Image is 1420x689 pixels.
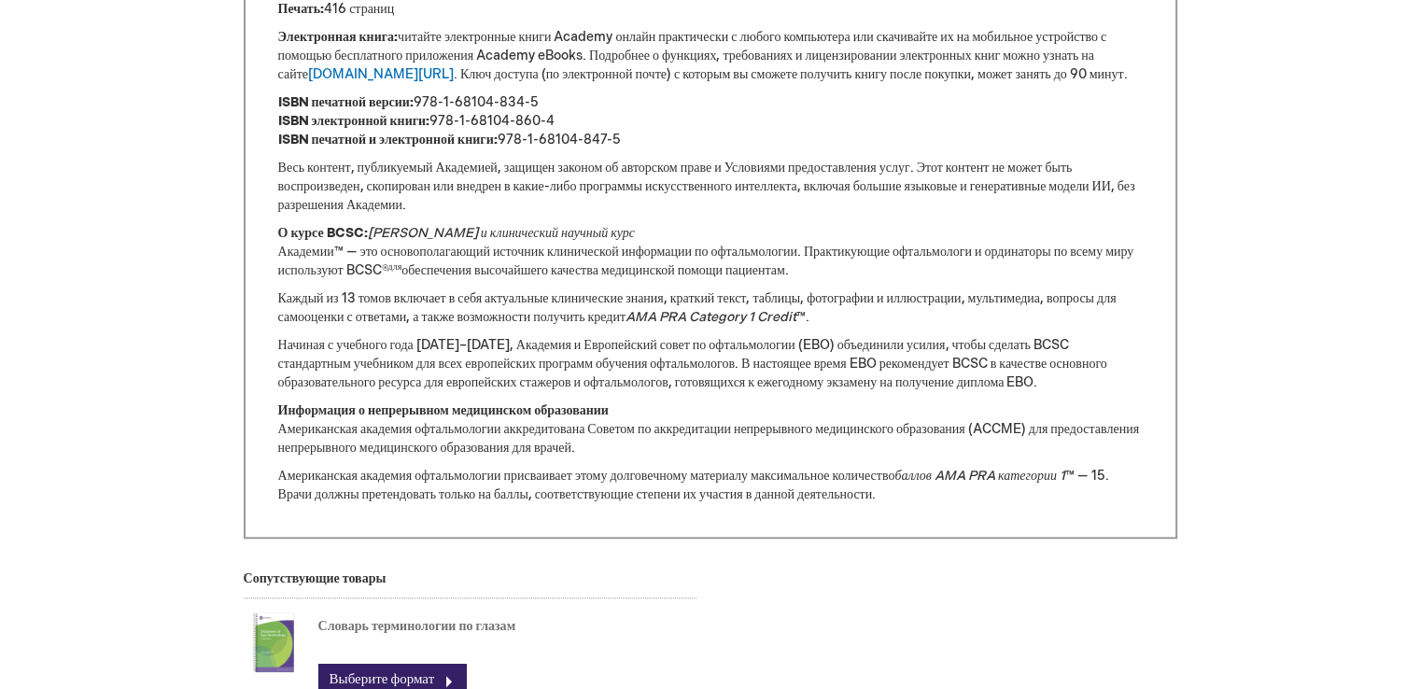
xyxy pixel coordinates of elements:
[429,113,555,129] font: 978-1-68104-860-4
[278,337,1107,390] font: Начиная с учебного года [DATE]–[DATE], Академия и Европейский совет по офтальмологии (EBO) объеди...
[278,132,498,148] font: ISBN печатной и электронной книги:
[330,670,435,688] font: Выберите формат
[278,402,609,418] font: Информация о непрерывном медицинском образовании
[626,309,796,325] font: AMA PRA Category 1 Credit
[278,421,1139,456] font: Американская академия офтальмологии аккредитована Советом по аккредитации непрерывного медицинско...
[244,570,387,586] font: Сопутствующие товары
[278,29,1107,82] font: читайте электронные книги Academy онлайн практически с любого компьютера или скачивайте их на моб...
[278,290,1117,325] font: Каждый из 13 томов включает в себя актуальные клинические знания, краткий текст, таблицы, фотогра...
[388,261,402,273] font: для
[894,468,1064,484] font: баллов AMA PRA категории 1
[278,160,1135,213] font: Весь контент, публикуемый Академией, защищен законом об авторском праве и Условиями предоставлени...
[401,262,788,278] font: обеспечения высочайшего качества медицинской помощи пациентам.
[278,244,1134,278] font: ™ — это основополагающий источник клинической информации по офтальмологии. Практикующие офтальмол...
[278,94,414,110] font: ISBN печатной версии:
[324,1,394,17] font: 416 страниц
[278,113,430,129] font: ISBN электронной книги:
[368,225,635,241] font: [PERSON_NAME] и клинический научный курс
[414,94,539,110] font: 978-1-68104-834-5
[278,225,368,241] font: О курсе BCSC:
[278,244,334,260] font: Академии
[278,1,325,17] font: Печать:
[498,132,621,148] font: 978-1-68104-847-5
[244,605,303,680] img: Словарь терминологии по глазам
[796,309,809,325] font: ™.
[308,66,454,82] a: [DOMAIN_NAME][URL]
[318,618,516,634] a: Словарь терминологии по глазам
[278,468,895,484] font: Американская академия офтальмологии присваивает этому долговечному материалу максимальное количество
[454,66,1128,82] font: . Ключ доступа (по электронной почте) с которым вы сможете получить книгу после покупки, может за...
[278,29,399,45] font: Электронная книга:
